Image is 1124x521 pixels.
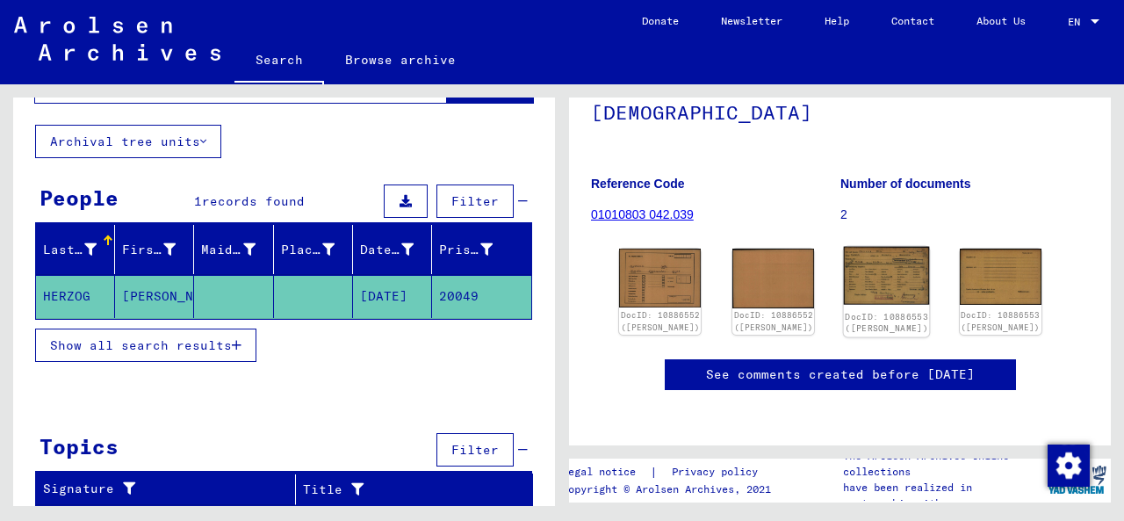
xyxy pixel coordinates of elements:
div: Date of Birth [360,235,436,264]
div: | [562,463,779,481]
mat-header-cell: Date of Birth [353,225,432,274]
b: Number of documents [840,177,971,191]
button: Show all search results [35,329,256,362]
div: Last Name [43,235,119,264]
b: Reference Code [591,177,685,191]
p: 2 [840,206,1089,224]
mat-header-cell: Last Name [36,225,115,274]
div: First Name [122,241,176,259]
div: Last Name [43,241,97,259]
img: Arolsen_neg.svg [14,17,220,61]
a: DocID: 10886552 ([PERSON_NAME]) [621,310,700,332]
button: Filter [436,433,514,467]
div: Change consent [1047,444,1089,486]
div: Prisoner # [439,241,493,259]
div: Place of Birth [281,235,357,264]
img: 001.jpg [619,249,701,307]
img: yv_logo.png [1044,458,1110,502]
mat-header-cell: Prisoner # [432,225,531,274]
img: 001.jpg [844,247,930,305]
div: Date of Birth [360,241,414,259]
a: Legal notice [562,463,650,481]
div: First Name [122,235,198,264]
span: EN [1068,16,1087,28]
a: Browse archive [324,39,477,81]
span: Filter [451,442,499,458]
a: Search [234,39,324,84]
span: records found [202,193,305,209]
a: DocID: 10886552 ([PERSON_NAME]) [734,310,813,332]
mat-header-cell: First Name [115,225,194,274]
p: Copyright © Arolsen Archives, 2021 [562,481,779,497]
div: Maiden Name [201,235,277,264]
div: Place of Birth [281,241,335,259]
a: DocID: 10886553 ([PERSON_NAME]) [846,311,929,334]
a: 01010803 042.039 [591,207,694,221]
div: Topics [40,431,119,462]
a: DocID: 10886553 ([PERSON_NAME]) [961,310,1040,332]
button: Filter [436,185,514,218]
button: Archival tree units [35,125,221,158]
img: Change consent [1048,445,1090,487]
a: Privacy policy [658,463,779,481]
div: Maiden Name [201,241,255,259]
img: 002.jpg [732,249,814,308]
img: 002.jpg [960,249,1041,304]
div: Signature [43,475,299,503]
mat-cell: HERZOG [36,275,115,318]
span: 1 [194,193,202,209]
mat-header-cell: Maiden Name [194,225,273,274]
p: have been realized in partnership with [843,480,1043,511]
div: Title [303,475,515,503]
mat-cell: [PERSON_NAME] [115,275,194,318]
mat-header-cell: Place of Birth [274,225,353,274]
mat-cell: 20049 [432,275,531,318]
span: Show all search results [50,337,232,353]
div: Title [303,481,498,499]
mat-cell: [DATE] [353,275,432,318]
div: Signature [43,480,282,498]
a: See comments created before [DATE] [706,365,975,384]
span: Filter [451,193,499,209]
div: People [40,182,119,213]
p: The Arolsen Archives online collections [843,448,1043,480]
div: Prisoner # [439,235,515,264]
